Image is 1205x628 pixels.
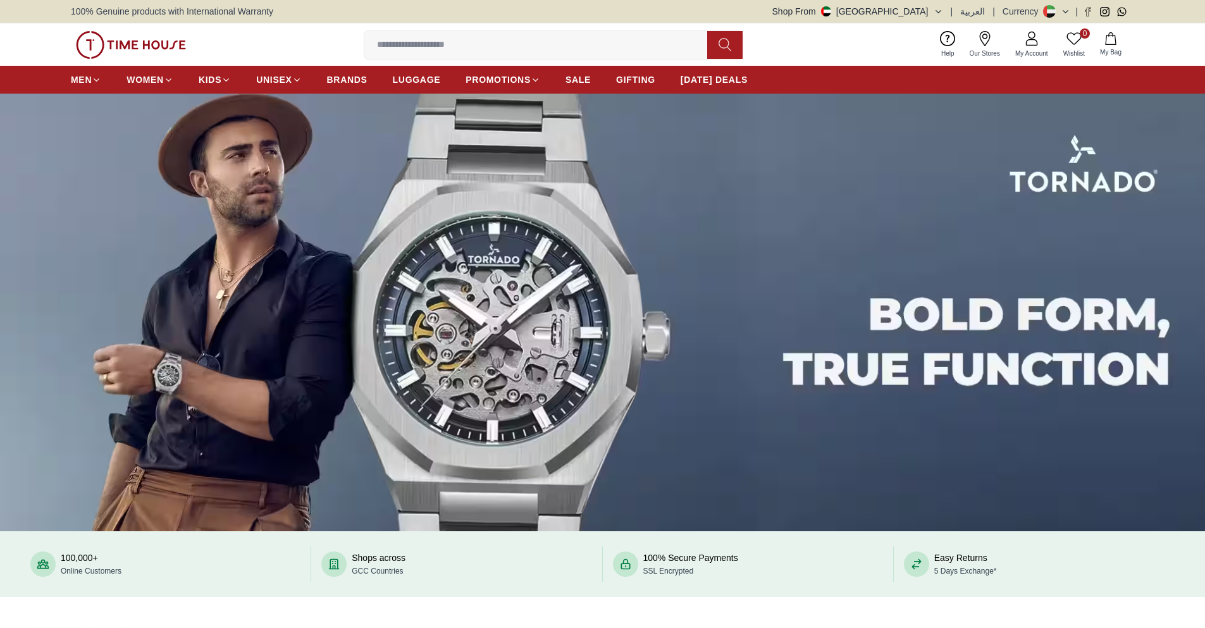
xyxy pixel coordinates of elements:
span: GCC Countries [352,567,403,576]
span: | [992,5,995,18]
img: ... [76,31,186,59]
a: UNISEX [256,68,301,91]
span: LUGGAGE [393,73,441,86]
a: Whatsapp [1117,7,1127,16]
span: Our Stores [965,49,1005,58]
a: MEN [71,68,101,91]
a: PROMOTIONS [466,68,540,91]
span: 100% Genuine products with International Warranty [71,5,273,18]
a: WOMEN [127,68,173,91]
span: Online Customers [61,567,121,576]
img: United Arab Emirates [821,6,831,16]
span: PROMOTIONS [466,73,531,86]
a: [DATE] DEALS [681,68,748,91]
span: BRANDS [327,73,368,86]
button: Shop From[GEOGRAPHIC_DATA] [772,5,943,18]
div: Currency [1003,5,1044,18]
span: | [1075,5,1078,18]
div: 100,000+ [61,551,121,577]
a: 0Wishlist [1056,28,1092,61]
span: GIFTING [616,73,655,86]
a: KIDS [199,68,231,91]
span: KIDS [199,73,221,86]
div: Easy Returns [934,551,997,577]
span: SSL Encrypted [643,567,694,576]
span: WOMEN [127,73,164,86]
a: BRANDS [327,68,368,91]
a: Help [934,28,962,61]
span: UNISEX [256,73,292,86]
a: SALE [565,68,591,91]
span: Wishlist [1058,49,1090,58]
a: LUGGAGE [393,68,441,91]
a: Our Stores [962,28,1008,61]
a: GIFTING [616,68,655,91]
span: My Account [1010,49,1053,58]
div: Shops across [352,551,405,577]
button: العربية [960,5,985,18]
span: | [951,5,953,18]
span: MEN [71,73,92,86]
span: SALE [565,73,591,86]
div: 100% Secure Payments [643,551,738,577]
span: Help [936,49,960,58]
a: Facebook [1083,7,1092,16]
span: 0 [1080,28,1090,39]
span: My Bag [1095,47,1127,57]
button: My Bag [1092,30,1129,59]
span: [DATE] DEALS [681,73,748,86]
a: Instagram [1100,7,1109,16]
span: 5 Days Exchange* [934,567,997,576]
